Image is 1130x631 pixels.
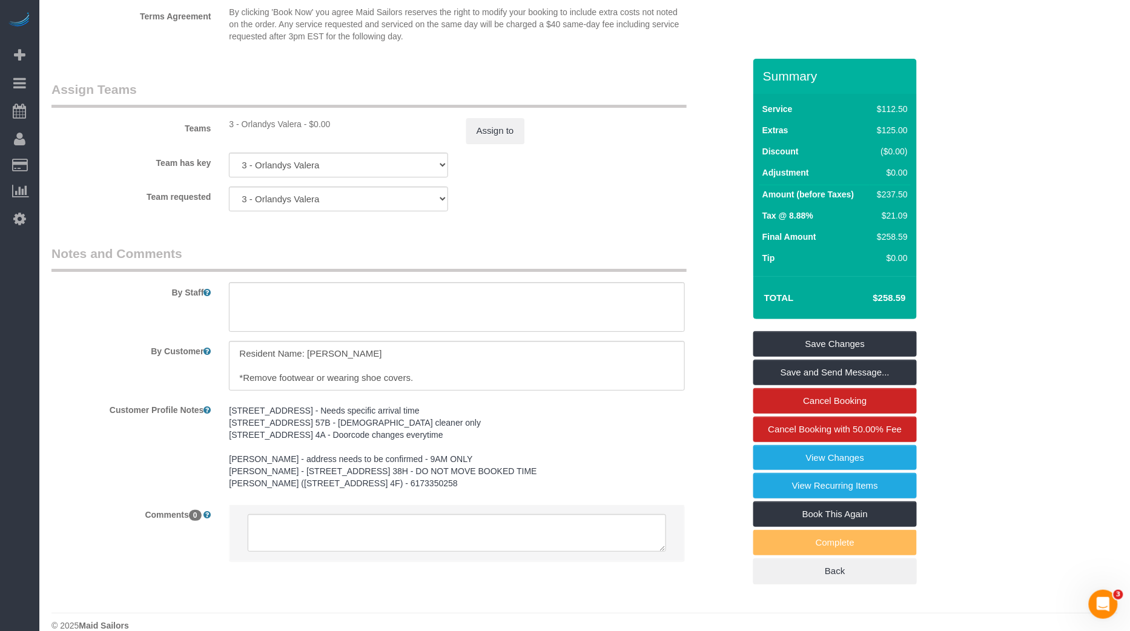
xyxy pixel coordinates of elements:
legend: Notes and Comments [51,245,687,272]
label: Teams [42,118,220,134]
label: By Staff [42,282,220,299]
a: Cancel Booking with 50.00% Fee [753,417,917,442]
h4: $258.59 [837,293,906,303]
div: $0.00 [873,252,908,264]
span: 3 [1114,590,1123,600]
a: Back [753,558,917,584]
label: Discount [762,145,799,157]
pre: [STREET_ADDRESS] - Needs specific arrival time [STREET_ADDRESS] 57B - [DEMOGRAPHIC_DATA] cleaner ... [229,405,685,489]
strong: Maid Sailors [79,621,128,630]
span: 0 [189,510,202,521]
legend: Assign Teams [51,81,687,108]
div: 0 hours x $17.00/hour [229,118,448,130]
a: Save and Send Message... [753,360,917,385]
label: Team has key [42,153,220,169]
a: Book This Again [753,501,917,527]
label: Team requested [42,187,220,203]
a: View Recurring Items [753,473,917,498]
label: Extras [762,124,788,136]
div: ($0.00) [873,145,908,157]
div: $112.50 [873,103,908,115]
label: Tax @ 8.88% [762,210,813,222]
label: Adjustment [762,167,809,179]
button: Assign to [466,118,524,144]
label: Final Amount [762,231,816,243]
label: Service [762,103,793,115]
label: Amount (before Taxes) [762,188,854,200]
iframe: Intercom live chat [1089,590,1118,619]
label: Customer Profile Notes [42,400,220,416]
p: By clicking 'Book Now' you agree Maid Sailors reserves the right to modify your booking to includ... [229,6,685,42]
h3: Summary [763,69,911,83]
div: $258.59 [873,231,908,243]
img: Automaid Logo [7,12,31,29]
label: Tip [762,252,775,264]
div: $237.50 [873,188,908,200]
a: Cancel Booking [753,388,917,414]
a: View Changes [753,445,917,471]
label: Terms Agreement [42,6,220,22]
a: Save Changes [753,331,917,357]
div: $125.00 [873,124,908,136]
div: $0.00 [873,167,908,179]
span: Cancel Booking with 50.00% Fee [768,424,902,434]
div: $21.09 [873,210,908,222]
label: Comments [42,504,220,521]
label: By Customer [42,341,220,357]
strong: Total [764,292,794,303]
